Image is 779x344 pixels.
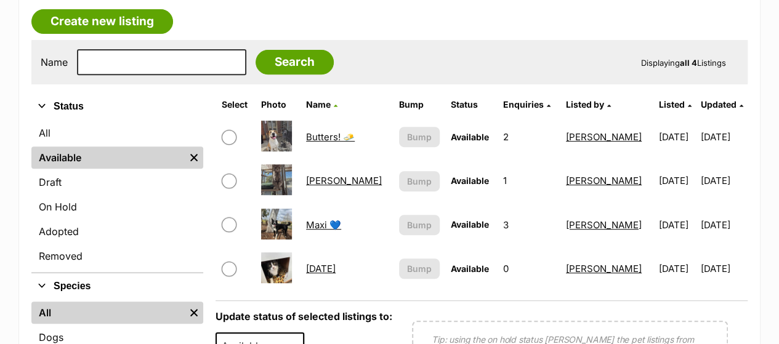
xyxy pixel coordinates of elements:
[399,171,439,191] button: Bump
[31,278,203,294] button: Species
[31,119,203,272] div: Status
[399,215,439,235] button: Bump
[306,263,336,274] a: [DATE]
[654,116,700,158] td: [DATE]
[31,220,203,242] a: Adopted
[654,204,700,246] td: [DATE]
[31,146,185,169] a: Available
[566,99,611,110] a: Listed by
[41,57,68,68] label: Name
[641,58,726,68] span: Displaying Listings
[256,95,300,114] th: Photo
[446,95,498,114] th: Status
[498,159,560,202] td: 1
[31,9,173,34] a: Create new listing
[566,175,642,186] a: [PERSON_NAME]
[659,99,685,110] span: Listed
[407,262,432,275] span: Bump
[701,159,746,202] td: [DATE]
[31,122,203,144] a: All
[217,95,255,114] th: Select
[566,99,604,110] span: Listed by
[701,116,746,158] td: [DATE]
[216,310,392,322] label: Update status of selected listings to:
[451,219,489,230] span: Available
[31,171,203,193] a: Draft
[451,263,489,274] span: Available
[701,204,746,246] td: [DATE]
[654,247,700,290] td: [DATE]
[306,99,331,110] span: Name
[407,130,432,143] span: Bump
[407,218,432,231] span: Bump
[399,258,439,279] button: Bump
[306,131,355,143] a: Butters! 🧈
[680,58,697,68] strong: all 4
[394,95,444,114] th: Bump
[566,131,642,143] a: [PERSON_NAME]
[306,175,382,186] a: [PERSON_NAME]
[701,99,737,110] span: Updated
[503,99,551,110] a: Enquiries
[451,132,489,142] span: Available
[31,245,203,267] a: Removed
[566,263,642,274] a: [PERSON_NAME]
[185,302,203,324] a: Remove filter
[306,219,341,231] a: Maxi 💙
[256,50,334,74] input: Search
[659,99,692,110] a: Listed
[701,247,746,290] td: [DATE]
[407,175,432,188] span: Bump
[451,175,489,186] span: Available
[654,159,700,202] td: [DATE]
[185,146,203,169] a: Remove filter
[498,116,560,158] td: 2
[566,219,642,231] a: [PERSON_NAME]
[498,247,560,290] td: 0
[399,127,439,147] button: Bump
[31,196,203,218] a: On Hold
[498,204,560,246] td: 3
[31,302,185,324] a: All
[503,99,544,110] span: translation missing: en.admin.listings.index.attributes.enquiries
[306,99,337,110] a: Name
[31,98,203,114] button: Status
[701,99,743,110] a: Updated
